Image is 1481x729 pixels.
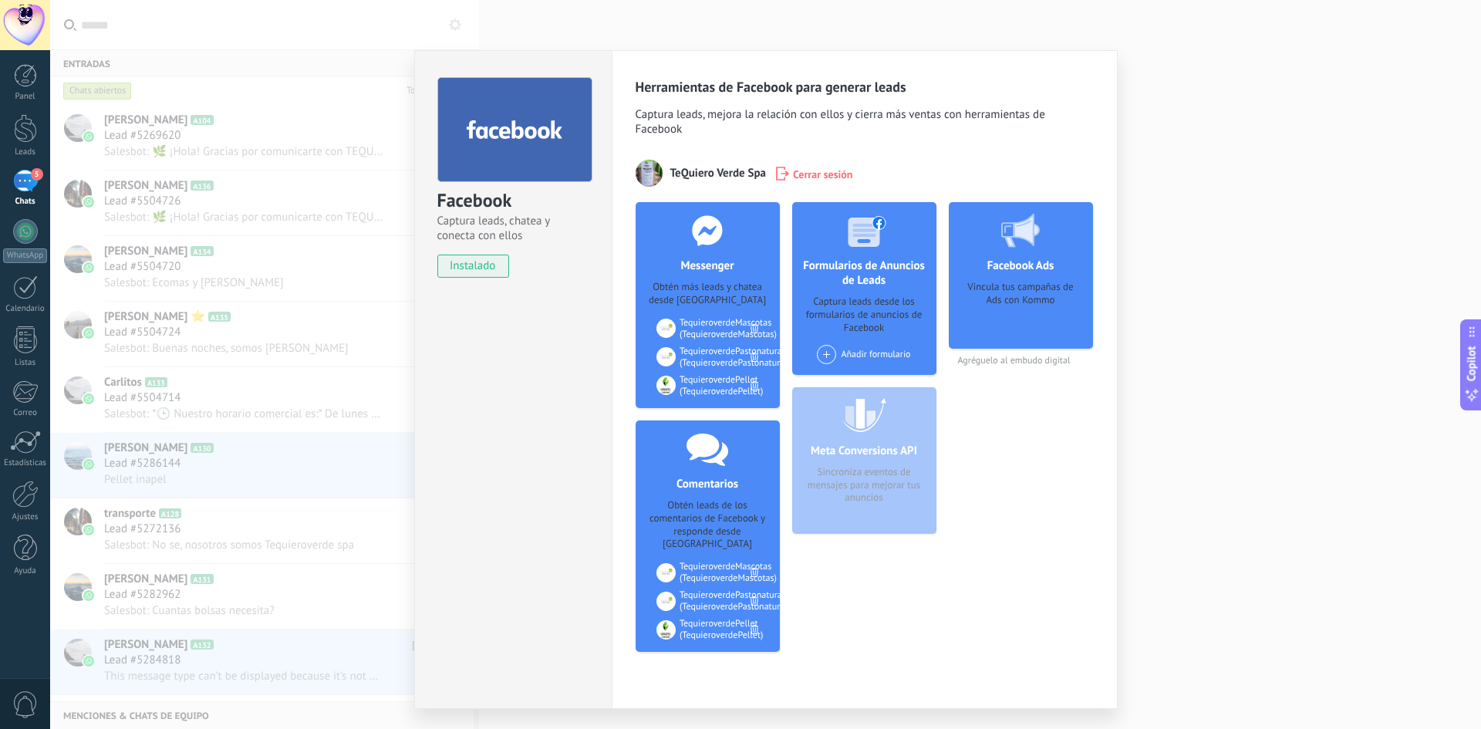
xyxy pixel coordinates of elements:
div: TequieroverdePellet (TequieroverdePellet) [680,618,763,641]
div: Calendario [3,304,48,314]
div: Añadir formulario [817,345,910,364]
h4: Formularios de Anuncios de Leads [792,258,936,288]
h4: Messenger [676,258,737,273]
span: instalado [438,255,508,278]
div: TequieroverdePastonatural (TequieroverdePastonatural) [680,346,790,369]
span: Captura leads, mejora la relación con ellos y cierra más ventas con herramientas de Facebook [636,107,1094,140]
span: TeQuiero Verde Spa [670,166,766,181]
h4: Facebook Ads [983,258,1058,273]
div: Estadísticas [3,458,48,468]
h3: Herramientas de Facebook para generar leads [636,78,1094,96]
div: Facebook [437,188,589,214]
h4: Comentarios [673,477,742,491]
div: Vincula tus campañas de Ads con Kommo [961,281,1081,339]
div: Obtén más leads y chatea desde [GEOGRAPHIC_DATA] [648,281,767,307]
div: WhatsApp [3,248,47,263]
span: Agréguelo al embudo digital [949,355,1093,366]
div: Listas [3,358,48,368]
div: Ayuda [3,566,48,576]
div: Correo [3,408,48,418]
div: TequieroverdePellet (TequieroverdePellet) [680,374,763,397]
div: Ajustes [3,512,48,522]
span: Cerrar sesión [793,166,853,181]
div: TequieroverdeMascotas (TequieroverdeMascotas) [680,561,777,584]
div: Captura leads desde los formularios de anuncios de Facebook [805,295,924,335]
div: Chats [3,197,48,207]
div: Obtén leads de los comentarios de Facebook y responde desde [GEOGRAPHIC_DATA] [648,499,767,552]
span: Captura leads, chatea y conecta con ellos [437,214,589,243]
div: Panel [3,92,48,102]
span: Copilot [1464,346,1479,381]
div: TequieroverdePastonatural (TequieroverdePastonatural) [680,589,790,613]
div: Leads [3,147,48,157]
span: 5 [31,168,43,181]
div: TequieroverdeMascotas (TequieroverdeMascotas) [680,317,777,340]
